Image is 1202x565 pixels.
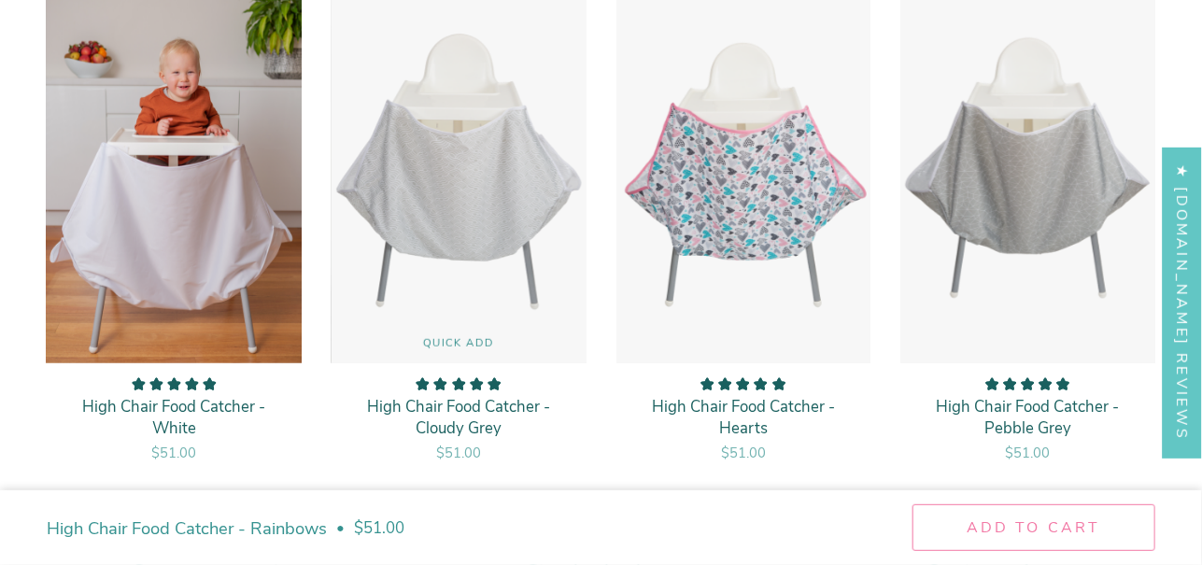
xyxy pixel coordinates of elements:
p: High Chair Food Catcher - Cloudy Grey [350,396,568,440]
button: Add to cart [912,504,1155,551]
span: $51.00 [151,444,196,462]
a: High Chair Food Catcher - Hearts [635,377,853,463]
button: Quick add [332,324,587,363]
a: High Chair Food Catcher - Cloudy Grey [350,377,568,463]
p: High Chair Food Catcher - Pebble Grey [919,396,1137,440]
p: High Chair Food Catcher - White [65,396,283,440]
div: Click to open Judge.me floating reviews tab [1163,147,1202,458]
a: High Chair Food Catcher - White [65,377,283,463]
span: $51.00 [436,444,481,462]
h4: High Chair Food Catcher - Rainbows [47,516,327,540]
span: $51.00 [354,516,404,540]
a: High Chair Food Catcher - Pebble Grey [919,377,1137,463]
span: $51.00 [1006,444,1051,462]
p: High Chair Food Catcher - Hearts [635,396,853,440]
span: $51.00 [721,444,766,462]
